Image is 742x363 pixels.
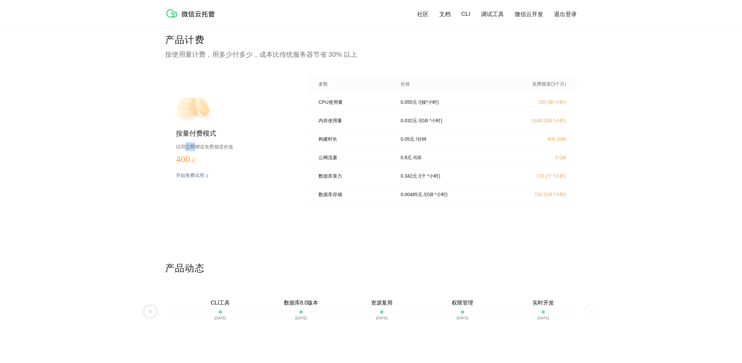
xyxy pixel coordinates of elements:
a: CLI [461,11,470,17]
p: 产品计费 [165,34,577,47]
p: 0.032 元 [401,118,417,124]
p: / GB [413,155,421,161]
p: 数据库算力 [319,173,391,179]
p: 构建时长 [319,136,391,142]
p: 720 (GB *小时) [507,192,566,198]
p: 实时开发 [532,300,554,307]
p: / (GB *小时) [424,192,448,198]
p: [DATE] [376,316,388,320]
p: 0.05 元 [401,136,414,142]
p: [DATE] [215,316,226,320]
p: / 分钟 [416,136,426,142]
p: 数据库8.0版本 [284,300,318,307]
p: 720 (核*小时) [507,99,566,105]
a: 调试工具 [481,10,504,18]
p: / (GB *小时) [418,118,442,124]
a: 退出登录 [554,10,577,18]
p: CPU使用量 [319,99,391,105]
a: 社区 [417,10,429,18]
p: 1440 (GB *小时) [507,118,566,124]
p: 0.8 元 [401,155,412,161]
p: [DATE] [457,316,469,320]
p: 0.342 元 [401,173,417,179]
p: 公网流量 [319,155,391,161]
p: 开始免费试用 [176,173,204,179]
p: [DATE] [295,316,307,320]
p: / (核*小时) [418,99,439,105]
p: CLI工具 [211,300,230,307]
p: 参数 [319,81,391,87]
p: 0.055 元 [401,99,417,105]
p: 720 (个 *小时) [507,173,566,179]
p: 按使用量计费，用多少付多少，成本比传统服务器节省 30% 以上 [165,50,577,59]
a: 微信云开发 [515,10,543,18]
p: 5 GB [507,155,566,160]
img: 微信云托管 [165,7,219,20]
p: 数据库存储 [319,192,391,198]
span: 元 [191,158,196,163]
p: / (个 *小时) [418,173,440,179]
p: 内存使用量 [319,118,391,124]
p: 按量付费模式 [176,129,286,138]
p: 600 分钟 [507,136,566,142]
p: 产品动态 [165,262,577,275]
p: 400 [176,154,210,165]
p: 0.00485 元 [401,192,422,198]
p: 权限管理 [452,300,473,307]
p: [DATE] [537,316,549,320]
a: 文档 [439,10,451,18]
p: 免费额度(3个月) [507,81,566,87]
p: 价格 [401,81,410,87]
a: 微信云托管 [165,15,219,21]
p: 资源复用 [371,300,393,307]
p: 试用立即赠送免费额度价值 [176,142,286,151]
